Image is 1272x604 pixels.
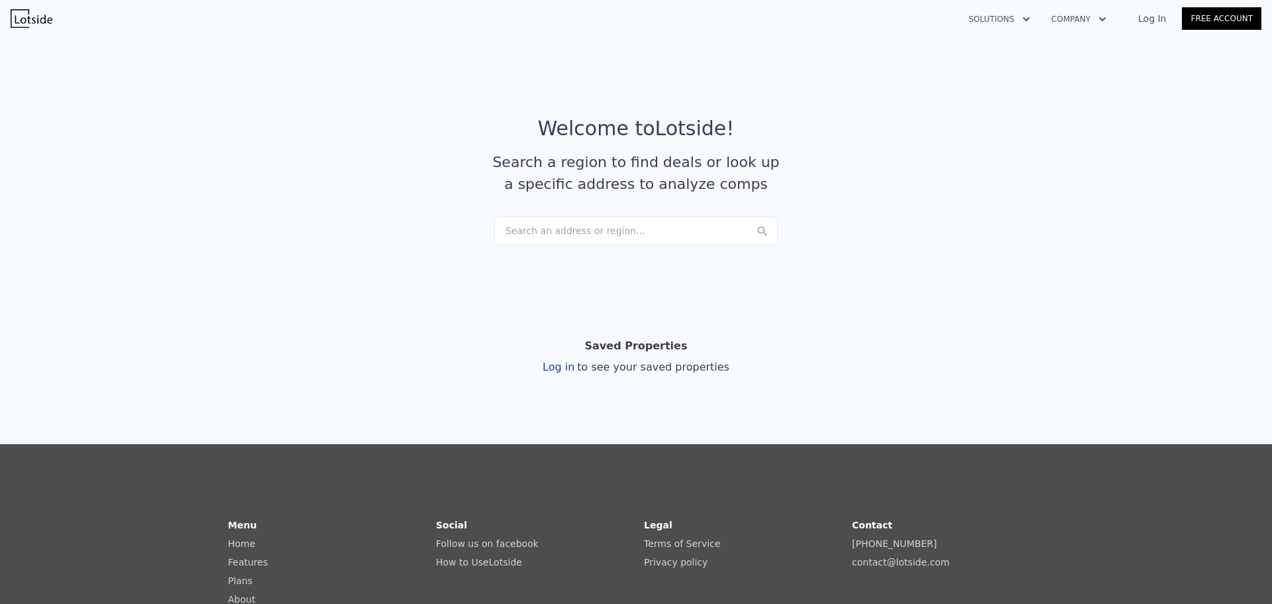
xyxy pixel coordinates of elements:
span: to see your saved properties [574,361,729,373]
strong: Contact [852,520,892,530]
a: How to UseLotside [436,557,522,568]
a: Plans [228,575,252,586]
a: Log In [1122,12,1182,25]
div: Search an address or region... [494,216,778,245]
strong: Social [436,520,467,530]
a: Features [228,557,268,568]
div: Search a region to find deals or look up a specific address to analyze comps [488,151,784,195]
div: Welcome to Lotside ! [538,117,735,141]
a: Home [228,538,255,549]
strong: Legal [644,520,672,530]
button: Company [1041,7,1117,31]
div: Saved Properties [585,333,688,359]
a: Follow us on facebook [436,538,539,549]
div: Log in [543,359,729,375]
button: Solutions [958,7,1041,31]
img: Lotside [11,9,52,28]
a: Free Account [1182,7,1261,30]
a: contact@lotside.com [852,557,949,568]
a: [PHONE_NUMBER] [852,538,937,549]
strong: Menu [228,520,256,530]
a: Terms of Service [644,538,720,549]
a: Privacy policy [644,557,708,568]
